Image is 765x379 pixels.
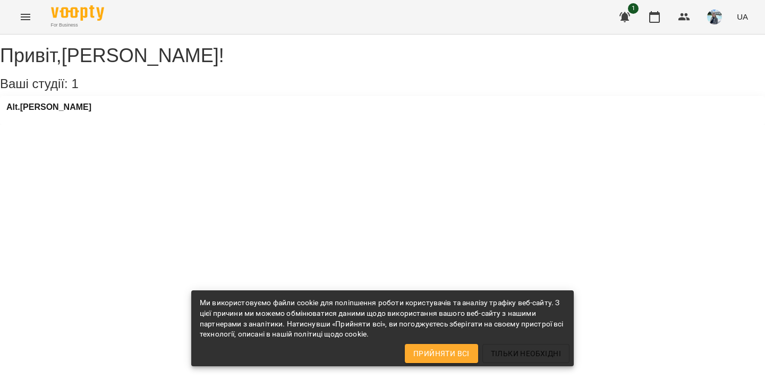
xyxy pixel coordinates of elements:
[51,5,104,21] img: Voopty Logo
[733,7,752,27] button: UA
[13,4,38,30] button: Menu
[6,102,91,112] a: Alt.[PERSON_NAME]
[51,22,104,29] span: For Business
[707,10,722,24] img: 5f5d05e36eea6ba19bdf33a6aeece79a.jpg
[71,76,78,91] span: 1
[628,3,639,14] span: 1
[737,11,748,22] span: UA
